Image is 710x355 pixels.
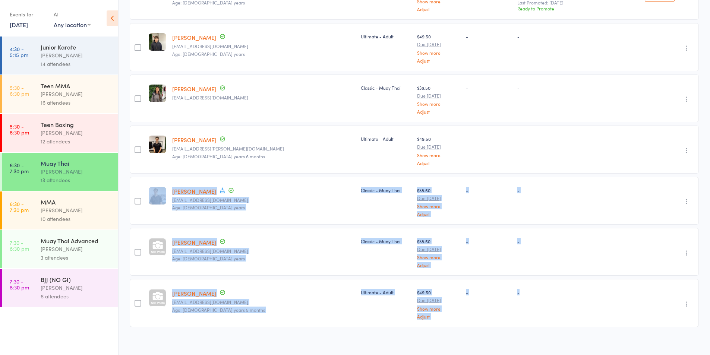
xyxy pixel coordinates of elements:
img: image1737617026.png [149,85,166,102]
div: Muay Thai [41,159,112,167]
a: Adjust [417,212,460,216]
small: Due [DATE] [417,42,460,47]
span: Age: [DEMOGRAPHIC_DATA] years 5 months [172,307,265,313]
div: Ultimate - Adult [361,33,411,39]
a: 6:30 -7:30 pmMMA[PERSON_NAME]10 attendees [2,191,118,229]
div: Ultimate - Adult [361,136,411,142]
div: Junior Karate [41,43,112,51]
div: $49.50 [417,136,460,165]
a: [PERSON_NAME] [172,85,216,93]
div: Any location [54,20,91,29]
time: 7:30 - 8:30 pm [10,278,29,290]
a: Adjust [417,161,460,165]
div: 6 attendees [41,292,112,301]
a: Show more [417,204,460,209]
a: Adjust [417,314,460,319]
small: Mane.lukac@gmail.com [172,146,355,151]
div: 14 attendees [41,60,112,68]
small: Due [DATE] [417,247,460,252]
div: Classic - Muay Thai [361,238,411,244]
div: 13 attendees [41,176,112,184]
a: [DATE] [10,20,28,29]
div: - [517,136,626,142]
a: Show more [417,101,460,106]
div: - [517,289,626,295]
a: 4:30 -5:15 pmJunior Karate[PERSON_NAME]14 attendees [2,37,118,75]
time: 5:30 - 6:30 pm [10,123,29,135]
div: - [466,136,511,142]
div: - [466,289,511,295]
time: 5:30 - 6:30 pm [10,85,29,96]
div: - [466,238,511,244]
div: - [517,238,626,244]
div: $49.50 [417,289,460,318]
a: [PERSON_NAME] [172,34,216,41]
div: - [466,85,511,91]
img: image1740561570.png [149,136,166,153]
span: Age: [DEMOGRAPHIC_DATA] years 6 months [172,153,265,159]
small: iankaplan119@gmail.com [172,44,355,49]
a: Adjust [417,7,460,12]
a: 5:30 -6:30 pmTeen Boxing[PERSON_NAME]12 attendees [2,114,118,152]
img: image1730186792.png [149,187,166,205]
div: [PERSON_NAME] [41,245,112,253]
div: [PERSON_NAME] [41,167,112,176]
div: Ready to Promote [517,5,626,12]
small: Due [DATE] [417,298,460,303]
time: 7:30 - 8:30 pm [10,240,29,251]
a: [PERSON_NAME] [172,289,216,297]
div: 10 attendees [41,215,112,223]
span: Age: [DEMOGRAPHIC_DATA] years [172,255,245,262]
div: - [466,187,511,193]
time: 4:30 - 5:15 pm [10,46,28,58]
div: - [517,85,626,91]
small: joshpisc@outlook.com [172,248,355,254]
div: Classic - Muay Thai [361,85,411,91]
div: [PERSON_NAME] [41,283,112,292]
small: Due [DATE] [417,93,460,98]
a: Adjust [417,109,460,114]
span: Age: [DEMOGRAPHIC_DATA] years [172,204,245,210]
div: [PERSON_NAME] [41,51,112,60]
a: 5:30 -6:30 pmTeen MMA[PERSON_NAME]16 attendees [2,75,118,113]
div: - [466,33,511,39]
div: $38.50 [417,238,460,267]
a: [PERSON_NAME] [172,238,216,246]
div: - [517,187,626,193]
img: image1701414557.png [149,33,166,51]
a: Adjust [417,263,460,267]
a: [PERSON_NAME] [172,187,216,195]
div: $38.50 [417,85,460,114]
div: 16 attendees [41,98,112,107]
div: [PERSON_NAME] [41,129,112,137]
span: Age: [DEMOGRAPHIC_DATA] years [172,51,245,57]
small: louis.rynderman@gmail.com [172,299,355,305]
a: 7:30 -8:30 pmBJJ (NO GI)[PERSON_NAME]6 attendees [2,269,118,307]
small: jessicakiat03@gmail.com [172,95,355,100]
small: Due [DATE] [417,196,460,201]
a: Show more [417,153,460,158]
div: Teen Boxing [41,120,112,129]
div: Ultimate - Adult [361,289,411,295]
a: Adjust [417,58,460,63]
div: At [54,8,91,20]
div: [PERSON_NAME] [41,206,112,215]
div: $49.50 [417,33,460,63]
a: Show more [417,50,460,55]
small: Due [DATE] [417,144,460,149]
a: [PERSON_NAME] [172,136,216,144]
div: $38.50 [417,187,460,216]
div: Classic - Muay Thai [361,187,411,193]
a: Show more [417,306,460,311]
div: Muay Thai Advanced [41,237,112,245]
div: MMA [41,198,112,206]
div: - [517,33,626,39]
div: Teen MMA [41,82,112,90]
div: [PERSON_NAME] [41,90,112,98]
div: 12 attendees [41,137,112,146]
div: Events for [10,8,46,20]
a: 6:30 -7:30 pmMuay Thai[PERSON_NAME]13 attendees [2,153,118,191]
div: BJJ (NO GI) [41,275,112,283]
small: karpouzi1010@gmail.com [172,197,355,203]
time: 6:30 - 7:30 pm [10,162,29,174]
